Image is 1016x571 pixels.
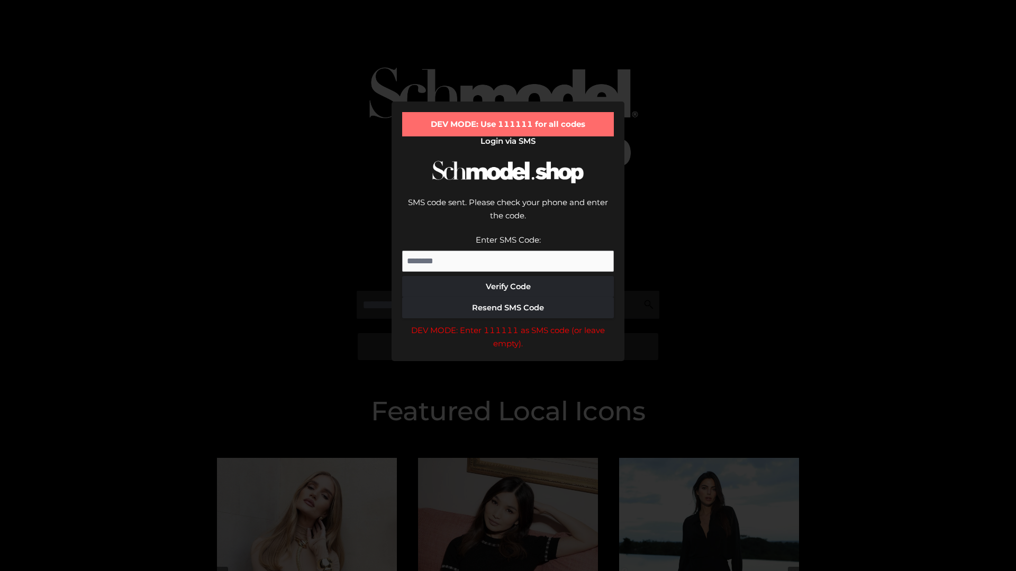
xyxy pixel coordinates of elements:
[402,196,614,233] div: SMS code sent. Please check your phone and enter the code.
[429,151,587,193] img: Schmodel Logo
[476,235,541,245] label: Enter SMS Code:
[402,112,614,136] div: DEV MODE: Use 111111 for all codes
[402,136,614,146] h2: Login via SMS
[402,276,614,297] button: Verify Code
[402,297,614,318] button: Resend SMS Code
[402,324,614,351] div: DEV MODE: Enter 111111 as SMS code (or leave empty).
